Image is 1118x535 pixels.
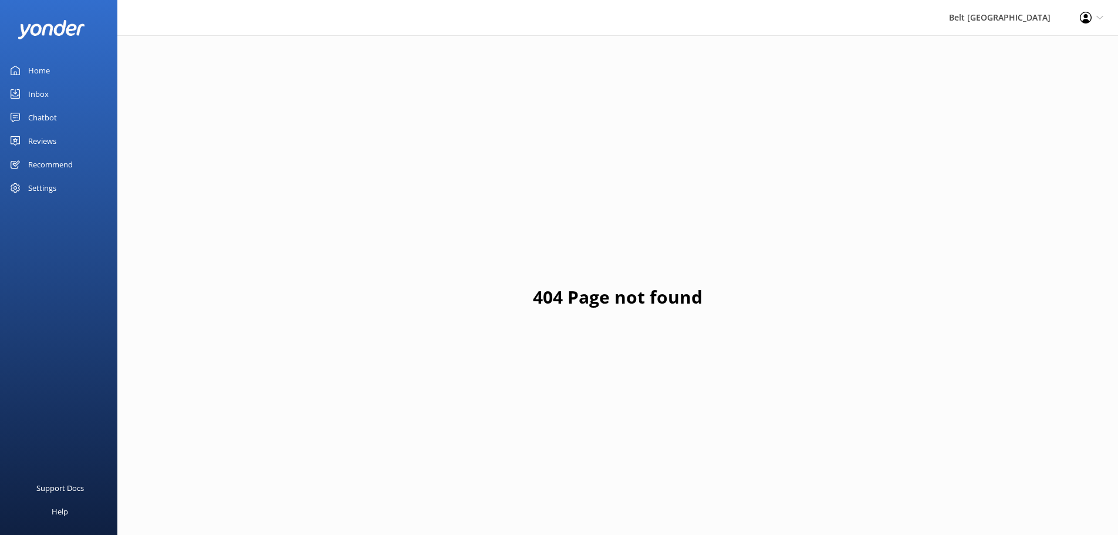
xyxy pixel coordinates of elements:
[52,500,68,523] div: Help
[28,106,57,129] div: Chatbot
[28,129,56,153] div: Reviews
[28,176,56,200] div: Settings
[18,20,85,39] img: yonder-white-logo.png
[28,82,49,106] div: Inbox
[36,476,84,500] div: Support Docs
[28,153,73,176] div: Recommend
[28,59,50,82] div: Home
[533,283,702,311] h1: 404 Page not found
